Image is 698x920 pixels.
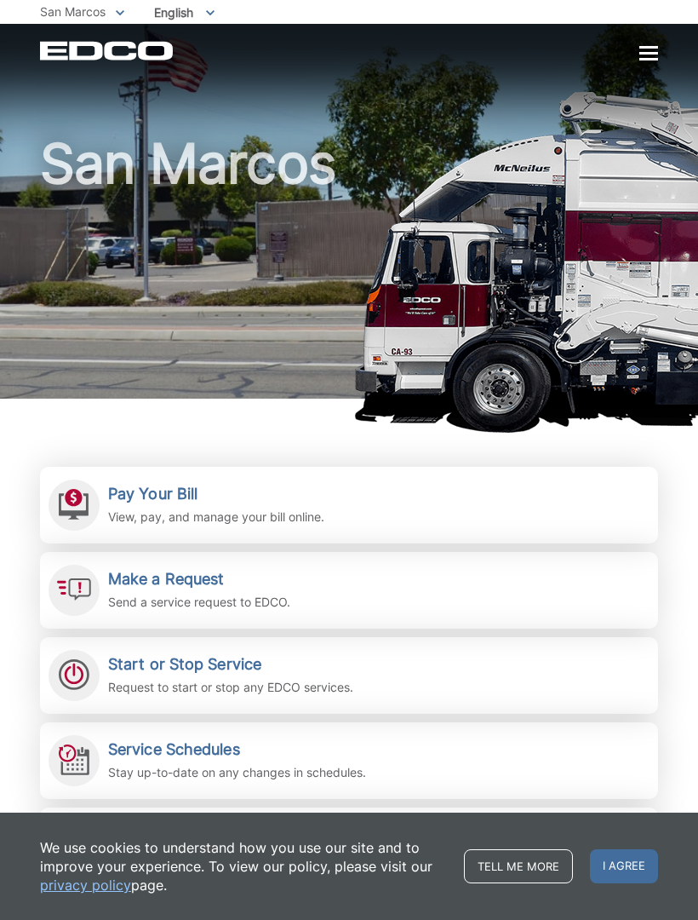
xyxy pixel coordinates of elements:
[464,849,573,883] a: Tell me more
[40,876,131,894] a: privacy policy
[108,655,353,674] h2: Start or Stop Service
[40,722,658,799] a: Service Schedules Stay up-to-date on any changes in schedules.
[40,808,658,884] a: Recycling Guide Learn what you need to know about recycling.
[40,552,658,629] a: Make a Request Send a service request to EDCO.
[108,740,366,759] h2: Service Schedules
[108,763,366,782] p: Stay up-to-date on any changes in schedules.
[40,4,106,19] span: San Marcos
[108,593,290,612] p: Send a service request to EDCO.
[108,485,324,503] h2: Pay Your Bill
[40,136,658,406] h1: San Marcos
[108,570,290,589] h2: Make a Request
[108,508,324,526] p: View, pay, and manage your bill online.
[40,838,447,894] p: We use cookies to understand how you use our site and to improve your experience. To view our pol...
[590,849,658,883] span: I agree
[108,678,353,697] p: Request to start or stop any EDCO services.
[40,41,175,60] a: EDCD logo. Return to the homepage.
[40,467,658,543] a: Pay Your Bill View, pay, and manage your bill online.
